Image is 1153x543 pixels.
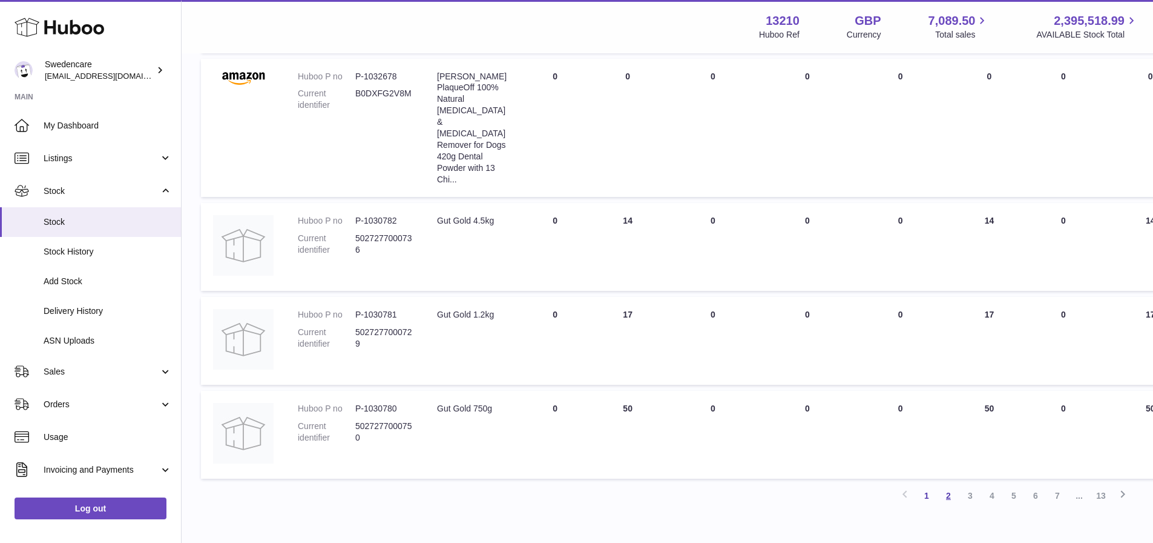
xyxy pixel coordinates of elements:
td: 0 [519,391,591,479]
dt: Current identifier [298,88,355,111]
a: 6 [1025,485,1046,507]
a: 7,089.50 Total sales [928,13,990,41]
a: 7 [1046,485,1068,507]
img: product image [213,403,274,464]
img: product image [213,71,274,85]
img: product image [213,215,274,276]
div: Huboo Ref [759,29,800,41]
span: [EMAIL_ADDRESS][DOMAIN_NAME] [45,71,178,81]
span: 2,395,518.99 [1054,13,1125,29]
strong: 13210 [766,13,800,29]
span: Usage [44,431,172,443]
td: 0 [1030,203,1096,291]
dd: 5027277000736 [355,233,413,256]
span: 0 [898,216,903,225]
td: 0 [519,59,591,198]
dd: 5027277000729 [355,327,413,350]
div: Gut Gold 4.5kg [437,215,507,227]
a: 1 [916,485,938,507]
td: 17 [591,297,664,385]
a: 2 [938,485,959,507]
dd: 5027277000750 [355,421,413,444]
span: 0 [898,72,903,81]
span: Total sales [935,29,989,41]
td: 0 [1030,391,1096,479]
div: Currency [847,29,881,41]
span: 0 [898,310,903,319]
dt: Huboo P no [298,71,355,82]
strong: GBP [855,13,881,29]
dt: Huboo P no [298,215,355,227]
a: 2,395,518.99 AVAILABLE Stock Total [1036,13,1138,41]
td: 0 [664,59,762,198]
td: 0 [1030,297,1096,385]
img: product image [213,309,274,370]
dt: Huboo P no [298,403,355,415]
dd: P-1030782 [355,215,413,227]
td: 0 [664,203,762,291]
td: 17 [948,297,1031,385]
dt: Current identifier [298,421,355,444]
td: 0 [664,297,762,385]
td: 0 [762,391,853,479]
td: 14 [948,203,1031,291]
a: 5 [1003,485,1025,507]
a: Log out [15,498,166,519]
span: AVAILABLE Stock Total [1036,29,1138,41]
td: 0 [762,203,853,291]
span: Invoicing and Payments [44,464,159,476]
dt: Current identifier [298,327,355,350]
td: 0 [519,203,591,291]
td: 0 [762,297,853,385]
td: 50 [591,391,664,479]
span: Stock History [44,246,172,258]
dd: P-1030781 [355,309,413,321]
dt: Huboo P no [298,309,355,321]
span: Add Stock [44,276,172,287]
dt: Current identifier [298,233,355,256]
a: 3 [959,485,981,507]
dd: P-1032678 [355,71,413,82]
span: My Dashboard [44,120,172,132]
a: 13 [1090,485,1112,507]
span: ... [1068,485,1090,507]
div: [PERSON_NAME] PlaqueOff 100% Natural [MEDICAL_DATA] & [MEDICAL_DATA] Remover for Dogs 420g Dental... [437,71,507,185]
span: Stock [44,216,172,228]
span: Listings [44,153,159,164]
span: Delivery History [44,305,172,317]
div: Gut Gold 1.2kg [437,309,507,321]
dd: P-1030780 [355,403,413,415]
img: internalAdmin-13210@internal.huboo.com [15,61,33,79]
td: 0 [1030,59,1096,198]
td: 0 [762,59,853,198]
span: 7,089.50 [928,13,976,29]
td: 14 [591,203,664,291]
span: Orders [44,399,159,410]
td: 0 [591,59,664,198]
div: Gut Gold 750g [437,403,507,415]
span: Stock [44,185,159,197]
td: 0 [519,297,591,385]
td: 50 [948,391,1031,479]
span: ASN Uploads [44,335,172,347]
td: 0 [664,391,762,479]
span: Sales [44,366,159,378]
td: 0 [948,59,1031,198]
a: 4 [981,485,1003,507]
dd: B0DXFG2V8M [355,88,413,111]
div: Swedencare [45,59,154,82]
span: 0 [898,404,903,413]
